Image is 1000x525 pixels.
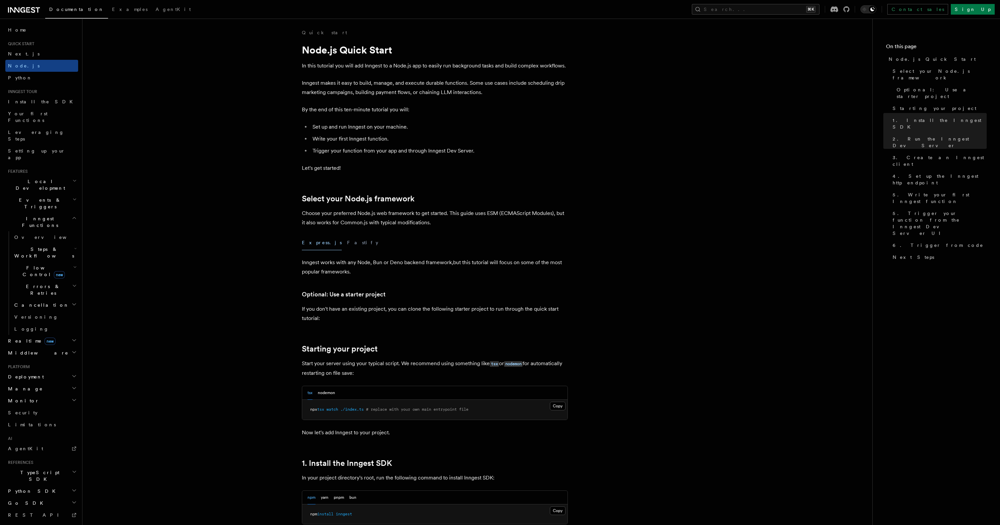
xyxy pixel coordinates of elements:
button: Go SDK [5,497,78,509]
a: Setting up your app [5,145,78,163]
a: Optional: Use a starter project [894,84,987,102]
p: In this tutorial you will add Inngest to a Node.js app to easily run background tasks and build c... [302,61,568,70]
span: 2. Run the Inngest Dev Server [893,136,987,149]
span: 5. Write your first Inngest function [893,191,987,205]
a: Examples [108,2,152,18]
span: AgentKit [8,446,43,451]
div: Inngest Functions [5,231,78,335]
a: 1. Install the Inngest SDK [302,459,392,468]
button: Flow Controlnew [12,262,78,280]
span: Node.js [8,63,40,68]
span: npx [310,407,317,412]
p: Choose your preferred Node.js web framework to get started. This guide uses ESM (ECMAScript Modul... [302,209,568,227]
a: 5. Write your first Inngest function [890,189,987,207]
span: 3. Create an Inngest client [893,154,987,167]
span: install [317,512,333,516]
span: REST API [8,512,64,518]
span: Versioning [14,314,58,320]
p: Let's get started! [302,163,568,173]
a: Next.js [5,48,78,60]
span: Overview [14,235,83,240]
span: AI [5,436,12,441]
span: 5. Trigger your function from the Inngest Dev Server UI [893,210,987,237]
span: AgentKit [156,7,191,12]
span: Deployment [5,373,44,380]
button: npm [308,491,315,504]
span: Events & Triggers [5,197,72,210]
a: tsx [490,360,499,367]
a: Sign Up [951,4,995,15]
a: nodemon [504,360,523,367]
a: Starting your project [890,102,987,114]
span: Go SDK [5,500,47,506]
button: Realtimenew [5,335,78,347]
p: By the end of this ten-minute tutorial you will: [302,105,568,114]
span: Flow Control [12,264,73,278]
span: Quick start [5,41,34,47]
span: ./index.ts [340,407,364,412]
li: Write your first Inngest function. [311,134,568,144]
span: Inngest Functions [5,215,72,229]
button: Deployment [5,371,78,383]
span: 6. Trigger from code [893,242,983,249]
a: Select your Node.js framework [890,65,987,84]
span: Cancellation [12,302,69,308]
p: Inngest makes it easy to build, manage, and execute durable functions. Some use cases include sch... [302,78,568,97]
span: Platform [5,364,30,369]
span: Steps & Workflows [12,246,74,259]
span: Middleware [5,350,68,356]
a: REST API [5,509,78,521]
span: Manage [5,385,43,392]
a: Quick start [302,29,347,36]
span: Errors & Retries [12,283,72,296]
span: npm [310,512,317,516]
span: Leveraging Steps [8,130,64,142]
button: Steps & Workflows [12,243,78,262]
a: Security [5,407,78,419]
p: Inngest works with any Node, Bun or Deno backend framework,but this tutorial will focus on some o... [302,258,568,276]
a: Node.js [5,60,78,72]
span: Inngest tour [5,89,37,94]
a: Python [5,72,78,84]
code: nodemon [504,361,523,367]
a: 1. Install the Inngest SDK [890,114,987,133]
span: Python SDK [5,488,60,494]
span: new [45,338,56,345]
a: Contact sales [887,4,948,15]
button: Manage [5,383,78,395]
button: Errors & Retries [12,280,78,299]
a: 3. Create an Inngest client [890,152,987,170]
a: Install the SDK [5,96,78,108]
h4: On this page [886,43,987,53]
span: TypeScript SDK [5,469,72,482]
button: yarn [321,491,328,504]
p: Now let's add Inngest to your project. [302,428,568,437]
a: Starting your project [302,344,378,354]
a: AgentKit [5,443,78,455]
span: Realtime [5,338,56,344]
li: Trigger your function from your app and through Inngest Dev Server. [311,146,568,156]
button: Python SDK [5,485,78,497]
a: 4. Set up the Inngest http endpoint [890,170,987,189]
span: Starting your project [893,105,976,112]
button: Cancellation [12,299,78,311]
span: tsx [317,407,324,412]
h1: Node.js Quick Start [302,44,568,56]
p: If you don't have an existing project, you can clone the following starter project to run through... [302,304,568,323]
span: Your first Functions [8,111,48,123]
p: In your project directory's root, run the following command to install Inngest SDK: [302,473,568,482]
a: 6. Trigger from code [890,239,987,251]
button: Toggle dark mode [860,5,876,13]
a: AgentKit [152,2,195,18]
button: Search...⌘K [692,4,819,15]
button: Local Development [5,175,78,194]
span: Local Development [5,178,72,191]
p: Start your server using your typical script. We recommend using something like or for automatical... [302,359,568,378]
span: Install the SDK [8,99,77,104]
a: Home [5,24,78,36]
button: Fastify [347,235,378,250]
span: Next.js [8,51,40,56]
a: Overview [12,231,78,243]
li: Set up and run Inngest on your machine. [311,122,568,132]
button: Inngest Functions [5,213,78,231]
